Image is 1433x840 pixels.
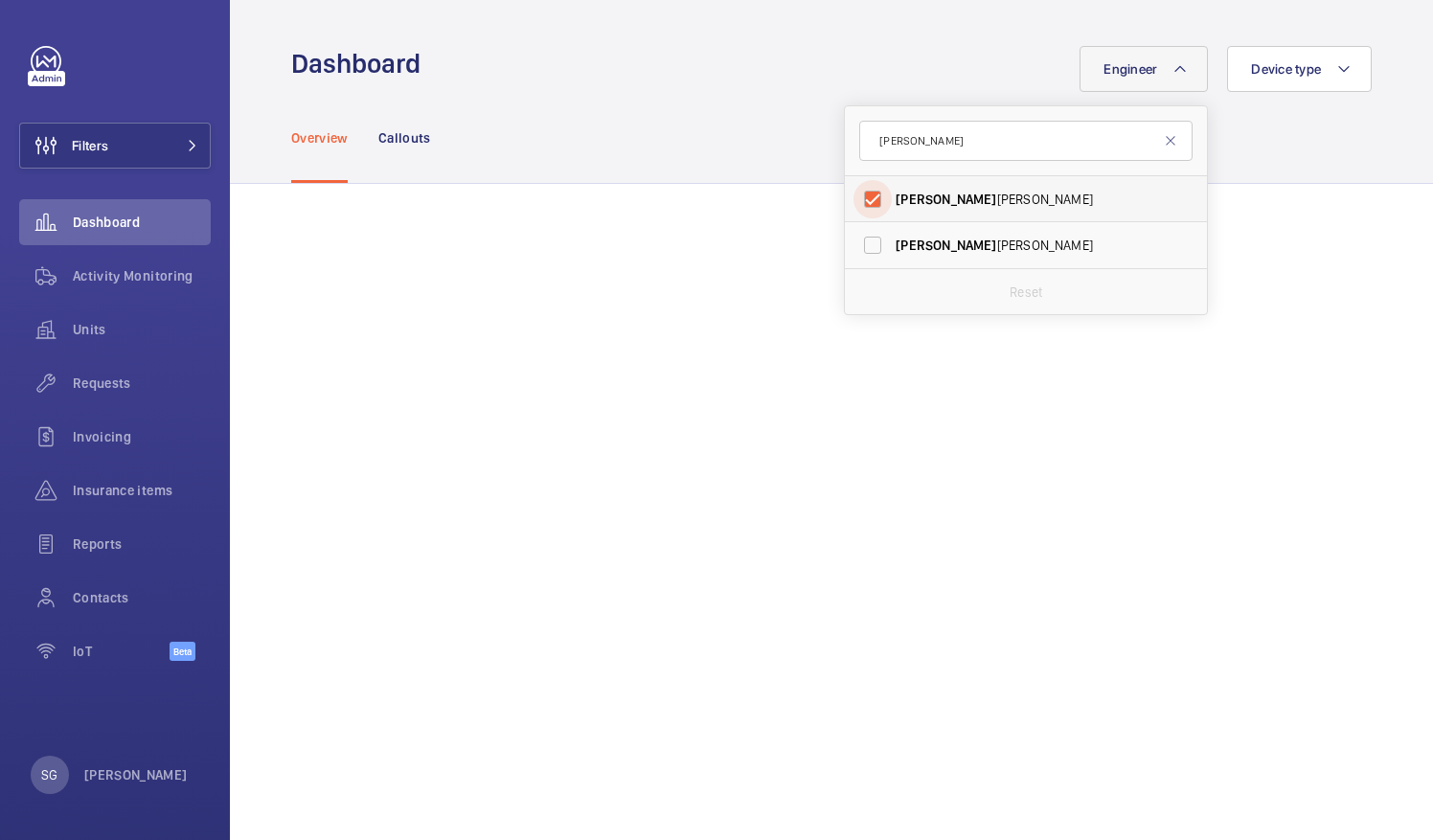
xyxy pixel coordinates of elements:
[73,427,211,446] span: Invoicing
[1227,46,1372,92] button: Device type
[73,481,211,500] span: Insurance items
[73,374,211,393] span: Requests
[73,266,211,285] span: Activity Monitoring
[41,765,57,784] p: SG
[1010,283,1042,302] p: Reset
[170,642,195,661] span: Beta
[73,588,211,607] span: Contacts
[19,123,211,169] button: Filters
[1103,61,1157,77] span: Engineer
[73,642,170,661] span: IoT
[896,238,996,253] span: [PERSON_NAME]
[291,128,348,148] p: Overview
[291,46,432,81] h1: Dashboard
[896,190,1159,209] span: [PERSON_NAME]
[896,192,996,207] span: [PERSON_NAME]
[378,128,431,148] p: Callouts
[859,121,1193,161] input: Search by engineer
[84,765,188,784] p: [PERSON_NAME]
[1251,61,1321,77] span: Device type
[73,534,211,554] span: Reports
[73,320,211,339] span: Units
[73,213,211,232] span: Dashboard
[72,136,108,155] span: Filters
[896,236,1159,255] span: [PERSON_NAME]
[1080,46,1208,92] button: Engineer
